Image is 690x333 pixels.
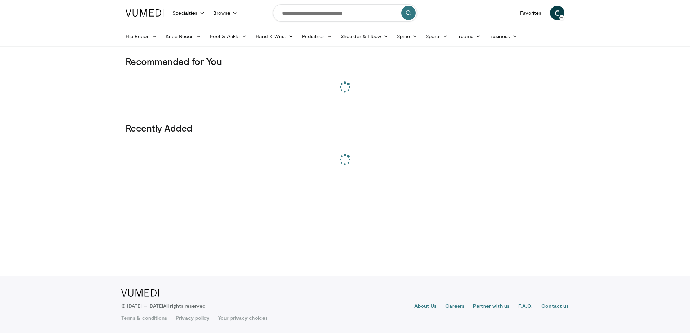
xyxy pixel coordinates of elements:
span: All rights reserved [163,303,205,309]
input: Search topics, interventions [273,4,417,22]
a: Pediatrics [298,29,336,44]
h3: Recommended for You [126,55,564,67]
img: VuMedi Logo [121,289,159,297]
a: Sports [422,29,453,44]
a: Favorites [516,6,546,20]
a: Specialties [168,6,209,20]
a: Business [485,29,522,44]
a: Terms & conditions [121,314,167,321]
a: Shoulder & Elbow [336,29,393,44]
a: F.A.Q. [518,302,533,311]
a: About Us [414,302,437,311]
a: Spine [393,29,421,44]
a: Privacy policy [176,314,209,321]
a: Browse [209,6,242,20]
a: Partner with us [473,302,510,311]
a: Knee Recon [161,29,206,44]
a: Trauma [452,29,485,44]
a: Careers [445,302,464,311]
a: C [550,6,564,20]
a: Foot & Ankle [206,29,252,44]
a: Hand & Wrist [251,29,298,44]
a: Hip Recon [121,29,161,44]
img: VuMedi Logo [126,9,164,17]
p: © [DATE] – [DATE] [121,302,206,310]
a: Contact us [541,302,569,311]
a: Your privacy choices [218,314,267,321]
h3: Recently Added [126,122,564,134]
